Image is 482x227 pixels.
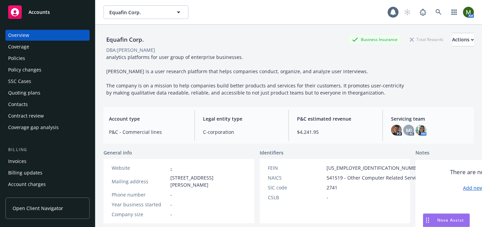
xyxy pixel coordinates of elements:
[260,149,283,156] span: Identifiers
[437,217,464,223] span: Nova Assist
[5,64,90,75] a: Policy changes
[203,128,280,136] span: C-corporation
[327,194,328,201] span: -
[170,174,246,188] span: [STREET_ADDRESS][PERSON_NAME]
[5,110,90,121] a: Contract review
[112,191,168,198] div: Phone number
[297,115,374,122] span: P&C estimated revenue
[170,201,172,208] span: -
[432,5,445,19] a: Search
[170,165,172,171] a: -
[8,156,26,167] div: Invoices
[423,214,432,227] div: Drag to move
[5,53,90,64] a: Policies
[5,122,90,133] a: Coverage gap analysis
[268,174,324,181] div: NAICS
[29,9,50,15] span: Accounts
[268,164,324,171] div: FEIN
[109,9,168,16] span: Equafin Corp.
[109,128,186,136] span: P&C - Commercial lines
[8,53,25,64] div: Policies
[463,7,474,18] img: photo
[104,149,132,156] span: General info
[5,190,90,201] a: Installment plans
[106,46,155,54] div: DBA: [PERSON_NAME]
[8,30,29,41] div: Overview
[452,33,474,46] button: Actions
[5,41,90,52] a: Coverage
[406,127,412,134] span: MJ
[8,99,28,110] div: Contacts
[327,174,423,181] span: 541519 - Other Computer Related Services
[112,211,168,218] div: Company size
[268,194,324,201] div: CSLB
[104,5,188,19] button: Equafin Corp.
[8,167,42,178] div: Billing updates
[8,64,41,75] div: Policy changes
[112,178,168,185] div: Mailing address
[8,76,31,87] div: SSC Cases
[5,146,90,153] div: Billing
[112,164,168,171] div: Website
[8,179,46,190] div: Account charges
[447,5,461,19] a: Switch app
[5,3,90,22] a: Accounts
[104,35,147,44] div: Equafin Corp.
[8,122,59,133] div: Coverage gap analysis
[5,30,90,41] a: Overview
[415,125,426,136] img: photo
[13,205,63,212] span: Open Client Navigator
[327,184,337,191] span: 2741
[297,128,374,136] span: $4,241.95
[8,41,29,52] div: Coverage
[268,184,324,191] div: SIC code
[406,35,447,44] div: Total Rewards
[327,164,424,171] span: [US_EMPLOYER_IDENTIFICATION_NUMBER]
[423,213,470,227] button: Nova Assist
[416,5,430,19] a: Report a Bug
[112,201,168,208] div: Year business started
[170,191,172,198] span: -
[8,110,44,121] div: Contract review
[391,115,468,122] span: Servicing team
[391,125,402,136] img: photo
[5,87,90,98] a: Quoting plans
[5,99,90,110] a: Contacts
[5,179,90,190] a: Account charges
[349,35,401,44] div: Business Insurance
[401,5,414,19] a: Start snowing
[5,167,90,178] a: Billing updates
[5,76,90,87] a: SSC Cases
[203,115,280,122] span: Legal entity type
[8,190,48,201] div: Installment plans
[170,211,172,218] span: -
[106,54,405,96] span: analytics platforms for user group of enterprise businesses. [PERSON_NAME] is a user research pla...
[415,149,429,157] span: Notes
[5,156,90,167] a: Invoices
[109,115,186,122] span: Account type
[8,87,40,98] div: Quoting plans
